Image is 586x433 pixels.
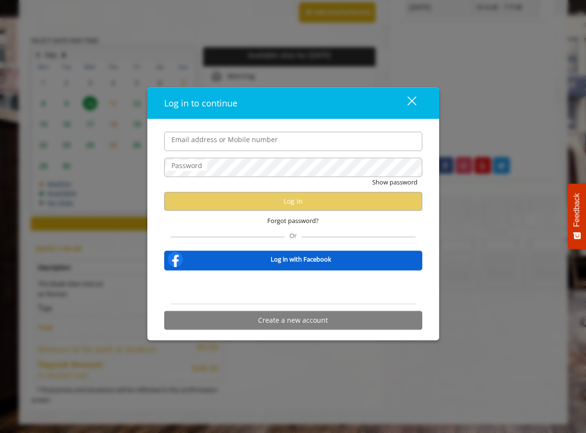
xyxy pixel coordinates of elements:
div: close dialog [396,96,416,110]
button: close dialog [390,93,422,113]
b: Log in with Facebook [271,254,331,264]
span: Forgot password? [267,215,319,225]
img: facebook-logo [166,249,185,269]
iframe: Sign in with Google Button [240,276,346,298]
label: Email address or Mobile number [167,134,283,144]
span: Log in to continue [164,97,237,108]
button: Feedback - Show survey [568,184,586,249]
span: Or [285,231,301,239]
input: Password [164,157,422,177]
input: Email address or Mobile number [164,131,422,151]
span: Feedback [573,193,581,227]
button: Show password [372,177,417,187]
button: Create a new account [164,311,422,329]
label: Password [167,160,207,171]
button: Log in [164,192,422,210]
